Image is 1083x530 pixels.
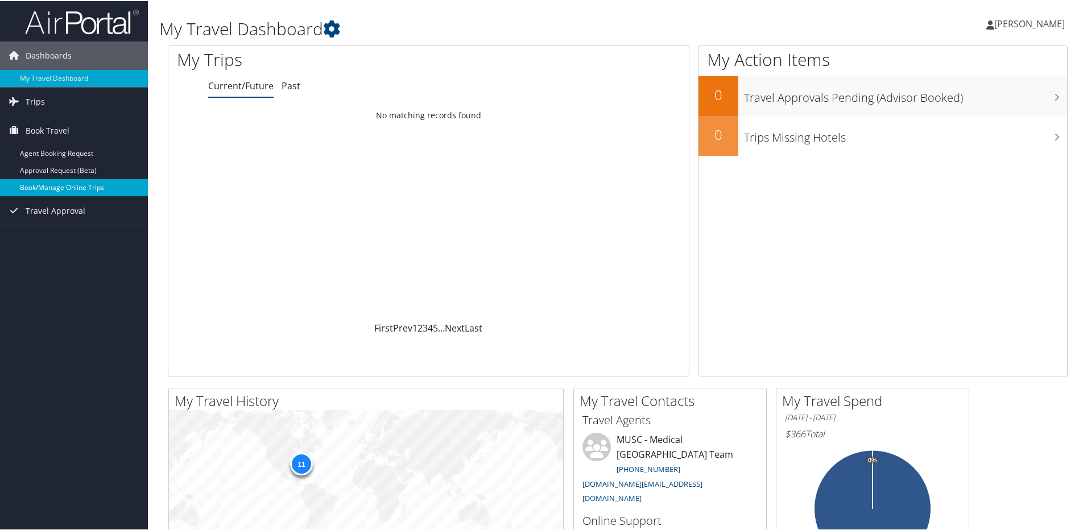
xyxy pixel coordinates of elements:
h1: My Trips [177,47,464,71]
h3: Travel Agents [582,411,758,427]
img: airportal-logo.png [25,7,139,34]
a: 0Travel Approvals Pending (Advisor Booked) [698,75,1067,115]
span: … [438,321,445,333]
h3: Trips Missing Hotels [744,123,1067,144]
span: [PERSON_NAME] [994,16,1065,29]
h2: My Travel History [175,390,563,409]
h6: Total [785,427,960,439]
a: First [374,321,393,333]
h1: My Travel Dashboard [159,16,771,40]
a: Last [465,321,482,333]
a: [PHONE_NUMBER] [617,463,680,473]
a: Past [282,78,300,91]
a: [DOMAIN_NAME][EMAIL_ADDRESS][DOMAIN_NAME] [582,478,702,503]
span: Trips [26,86,45,115]
a: 2 [418,321,423,333]
h1: My Action Items [698,47,1067,71]
span: Dashboards [26,40,72,69]
h2: My Travel Spend [782,390,969,409]
a: Current/Future [208,78,274,91]
h2: 0 [698,84,738,103]
a: Prev [393,321,412,333]
a: Next [445,321,465,333]
span: Travel Approval [26,196,85,224]
tspan: 0% [868,456,877,463]
h2: 0 [698,124,738,143]
li: MUSC - Medical [GEOGRAPHIC_DATA] Team [577,432,763,507]
a: 1 [412,321,418,333]
h2: My Travel Contacts [580,390,766,409]
td: No matching records found [168,104,689,125]
h3: Online Support [582,512,758,528]
a: [PERSON_NAME] [986,6,1076,40]
a: 3 [423,321,428,333]
a: 4 [428,321,433,333]
div: 11 [290,452,313,474]
h6: [DATE] - [DATE] [785,411,960,422]
h3: Travel Approvals Pending (Advisor Booked) [744,83,1067,105]
a: 0Trips Missing Hotels [698,115,1067,155]
span: Book Travel [26,115,69,144]
span: $366 [785,427,805,439]
a: 5 [433,321,438,333]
